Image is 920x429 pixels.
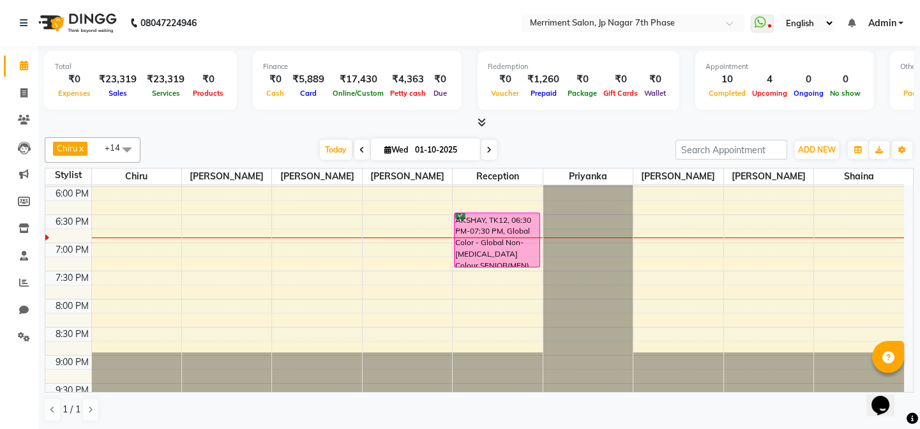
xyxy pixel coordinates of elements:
[53,327,91,341] div: 8:30 PM
[564,72,600,87] div: ₹0
[488,61,669,72] div: Redemption
[814,169,904,184] span: Shaina
[53,187,91,200] div: 6:00 PM
[33,5,120,41] img: logo
[287,72,329,87] div: ₹5,889
[724,169,813,184] span: [PERSON_NAME]
[53,356,91,369] div: 9:00 PM
[329,89,387,98] span: Online/Custom
[92,169,181,184] span: Chiru
[45,169,91,182] div: Stylist
[827,89,864,98] span: No show
[263,61,451,72] div: Finance
[105,89,130,98] span: Sales
[641,89,669,98] span: Wallet
[564,89,600,98] span: Package
[749,72,790,87] div: 4
[641,72,669,87] div: ₹0
[142,72,190,87] div: ₹23,319
[263,72,287,87] div: ₹0
[790,72,827,87] div: 0
[53,384,91,397] div: 9:30 PM
[55,89,94,98] span: Expenses
[453,169,542,184] span: Reception
[749,89,790,98] span: Upcoming
[527,89,560,98] span: Prepaid
[53,243,91,257] div: 7:00 PM
[329,72,387,87] div: ₹17,430
[705,89,749,98] span: Completed
[488,89,522,98] span: Voucher
[381,145,411,154] span: Wed
[827,72,864,87] div: 0
[675,140,787,160] input: Search Appointment
[705,61,864,72] div: Appointment
[522,72,564,87] div: ₹1,260
[190,89,227,98] span: Products
[633,169,723,184] span: [PERSON_NAME]
[387,89,429,98] span: Petty cash
[866,378,907,416] iframe: chat widget
[263,89,287,98] span: Cash
[320,140,352,160] span: Today
[55,72,94,87] div: ₹0
[140,5,197,41] b: 08047224946
[94,72,142,87] div: ₹23,319
[430,89,450,98] span: Due
[105,142,130,153] span: +14
[600,89,641,98] span: Gift Cards
[798,145,836,154] span: ADD NEW
[297,89,320,98] span: Card
[190,72,227,87] div: ₹0
[272,169,361,184] span: [PERSON_NAME]
[429,72,451,87] div: ₹0
[790,89,827,98] span: Ongoing
[795,141,839,159] button: ADD NEW
[149,89,183,98] span: Services
[488,72,522,87] div: ₹0
[78,143,84,153] a: x
[411,140,475,160] input: 2025-10-01
[57,143,78,153] span: Chiru
[868,17,896,30] span: Admin
[455,213,539,267] div: AKSHAY, TK12, 06:30 PM-07:30 PM, Global Color - Global Non-[MEDICAL_DATA] Colour SENIOR(MEN)
[55,61,227,72] div: Total
[705,72,749,87] div: 10
[543,169,633,184] span: Priyanka
[63,403,80,416] span: 1 / 1
[182,169,271,184] span: [PERSON_NAME]
[53,271,91,285] div: 7:30 PM
[363,169,452,184] span: [PERSON_NAME]
[600,72,641,87] div: ₹0
[53,215,91,229] div: 6:30 PM
[53,299,91,313] div: 8:00 PM
[387,72,429,87] div: ₹4,363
